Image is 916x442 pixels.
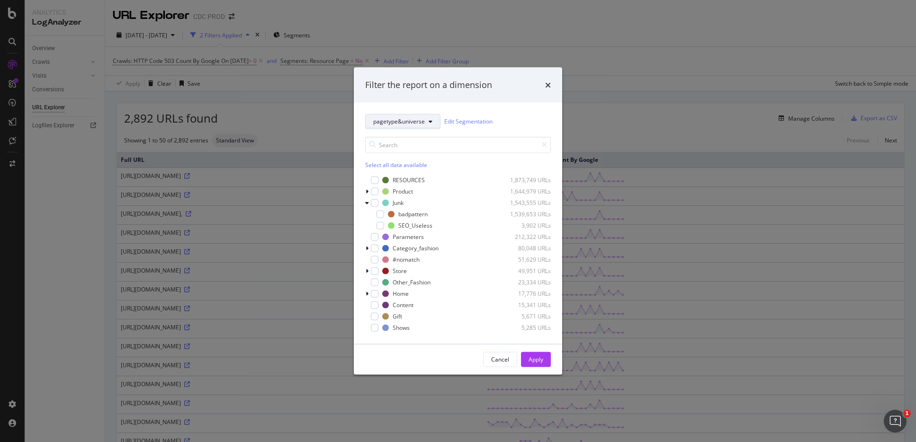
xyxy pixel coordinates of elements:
input: Search [365,136,551,153]
a: Edit Segmentation [444,116,493,126]
button: Cancel [483,352,517,367]
div: Filter the report on a dimension [365,79,492,91]
div: 1,873,749 URLs [504,176,551,184]
div: 15,341 URLs [504,301,551,309]
div: Category_fashion [393,244,439,252]
div: 1,543,555 URLs [504,199,551,207]
button: pagetype&universe [365,114,440,129]
div: Content [393,301,413,309]
div: Product [393,187,413,195]
div: 5,671 URLs [504,312,551,320]
div: Gift [393,312,402,320]
div: Parameters [393,233,424,241]
div: 49,951 URLs [504,267,551,275]
div: 23,334 URLs [504,278,551,286]
div: Junk [393,199,404,207]
div: Select all data available [365,160,551,168]
div: 1,539,653 URLs [504,210,551,218]
div: 1,644,979 URLs [504,187,551,195]
iframe: Intercom live chat [884,410,907,433]
div: times [545,79,551,91]
button: Apply [521,352,551,367]
div: badpattern [398,210,428,218]
div: 3,902 URLs [504,221,551,230]
div: SEO_Useless [398,221,432,230]
div: 5,285 URLs [504,324,551,332]
div: Other_Fashion [393,278,431,286]
div: Home [393,290,409,298]
span: 1 [903,410,911,417]
span: pagetype&universe [373,117,425,125]
div: 51,629 URLs [504,256,551,264]
div: Cancel [491,355,509,363]
div: 212,322 URLs [504,233,551,241]
div: Shows [393,324,410,332]
div: 17,776 URLs [504,290,551,298]
div: modal [354,68,562,375]
div: Apply [529,355,543,363]
div: #nomatch [393,256,420,264]
div: Store [393,267,407,275]
div: RESOURCES [393,176,425,184]
div: 80,048 URLs [504,244,551,252]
